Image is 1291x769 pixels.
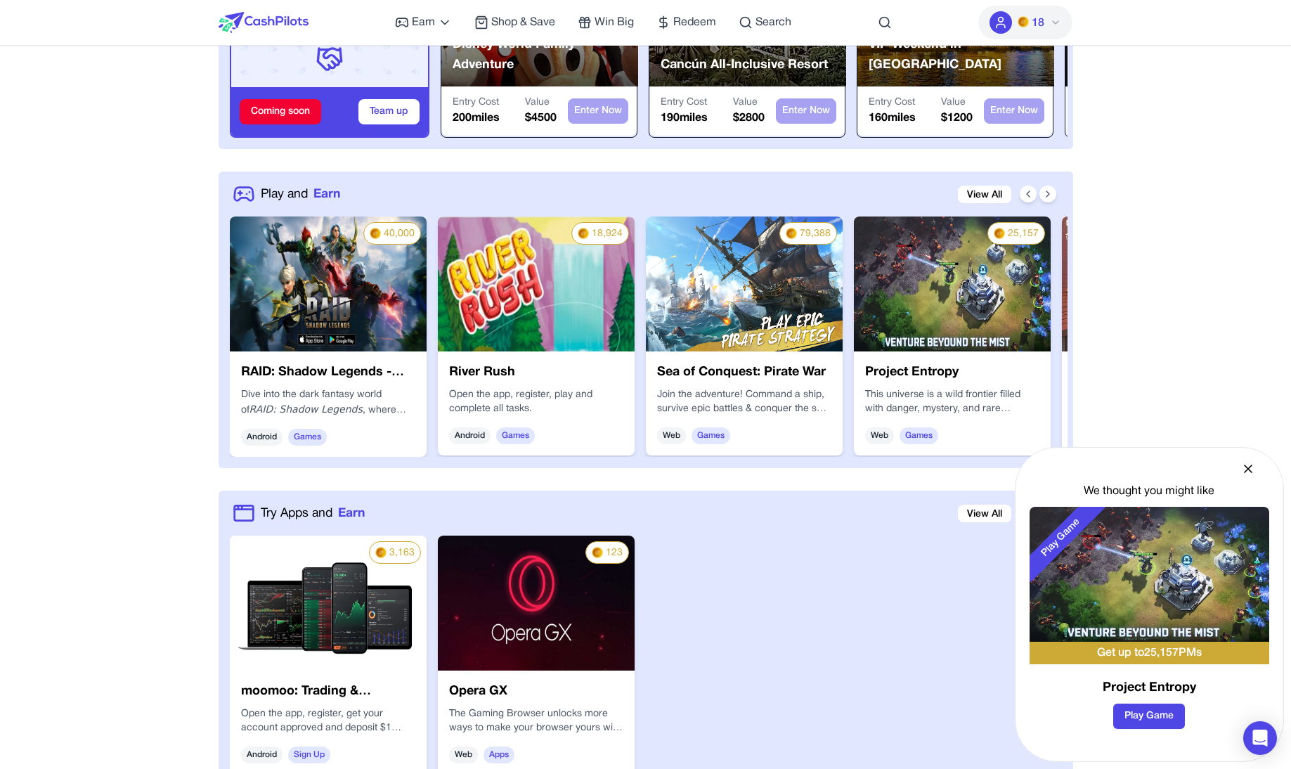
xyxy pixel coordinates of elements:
[578,14,634,31] a: Win Big
[412,14,435,31] span: Earn
[240,99,321,124] div: Coming soon
[358,99,420,124] button: Team up
[453,110,500,127] p: 200 miles
[484,747,514,763] span: Apps
[241,707,415,735] p: Open the app, register, get your account approved and deposit $1 using a valid credit card. The f...
[525,110,557,127] p: $ 4500
[661,55,828,75] p: Cancún All-Inclusive Resort
[449,682,623,702] h3: Opera GX
[869,34,1054,76] p: VIP Weekend in [GEOGRAPHIC_DATA]
[865,427,894,444] span: Web
[438,536,635,671] img: 87ef8a01-ce4a-4a8e-a49b-e11f102f1b08.webp
[739,14,791,31] a: Search
[592,547,603,558] img: PMs
[453,34,638,76] p: Disney World Family Adventure
[657,363,831,382] h3: Sea of Conquest: Pirate War
[958,505,1011,522] a: View All
[692,427,730,444] span: Games
[491,14,555,31] span: Shop & Save
[261,504,365,522] a: Try Apps andEarn
[1030,678,1269,698] h3: Project Entropy
[261,185,340,203] a: Play andEarn
[1030,483,1269,500] div: We thought you might like
[786,228,797,239] img: PMs
[1030,507,1269,642] img: Project Entropy
[592,227,623,241] span: 18,924
[755,14,791,31] span: Search
[230,217,427,351] img: nRLw6yM7nDBu.webp
[978,6,1072,39] button: PMs18
[568,98,628,124] button: Enter Now
[241,747,283,763] span: Android
[249,403,363,415] em: RAID: Shadow Legends
[656,14,716,31] a: Redeem
[606,546,623,560] span: 123
[733,110,765,127] p: $ 2800
[1032,15,1044,32] span: 18
[869,110,916,127] p: 160 miles
[673,14,716,31] span: Redeem
[449,363,623,382] h3: River Rush
[449,707,623,735] p: The Gaming Browser unlocks more ways to make your browser yours with deeper personalization and a...
[219,12,309,33] img: CashPilots Logo
[375,547,387,558] img: PMs
[261,185,308,203] span: Play and
[449,388,623,416] div: Open the app, register, play and complete all tasks.
[474,14,555,31] a: Shop & Save
[1113,704,1185,729] button: Play Game
[525,96,557,110] p: Value
[449,427,491,444] span: Android
[941,96,973,110] p: Value
[661,110,708,127] p: 190 miles
[941,110,973,127] p: $ 1200
[438,217,635,351] img: cd3c5e61-d88c-4c75-8e93-19b3db76cddd.webp
[384,227,415,241] span: 40,000
[389,546,415,560] span: 3,163
[1243,721,1277,755] div: Open Intercom Messenger
[1030,642,1269,664] div: Get up to 25,157 PMs
[453,96,500,110] p: Entry Cost
[900,427,938,444] span: Games
[869,96,916,110] p: Entry Cost
[578,228,589,239] img: PMs
[595,14,634,31] span: Win Big
[800,227,831,241] span: 79,388
[1062,217,1259,351] img: 46a43527-fab0-49c9-8ed1-17a9e39951a8.jpeg
[496,427,535,444] span: Games
[241,429,283,446] span: Android
[241,363,415,382] h3: RAID: Shadow Legends - Android
[646,217,843,351] img: 75fe42d1-c1a6-4a8c-8630-7b3dc285bdf3.jpg
[733,96,765,110] p: Value
[313,185,340,203] span: Earn
[865,363,1039,382] h3: Project Entropy
[661,96,708,110] p: Entry Cost
[241,388,415,418] p: Dive into the dark fantasy world of , where every decision shapes your legendary journey.
[338,504,365,522] span: Earn
[395,14,452,31] a: Earn
[776,98,836,124] button: Enter Now
[657,388,831,416] p: Join the adventure! Command a ship, survive epic battles & conquer the sea in this RPG strategy g...
[958,186,1011,203] a: View All
[288,747,330,763] span: Sign Up
[230,536,427,671] img: 7c352bea-18c7-4f77-ab33-4bc671990539.webp
[1017,493,1105,582] div: Play Game
[1008,227,1039,241] span: 25,157
[370,228,381,239] img: PMs
[449,747,478,763] span: Web
[241,682,415,702] h3: moomoo: Trading & Investing
[261,504,332,522] span: Try Apps and
[1018,16,1029,27] img: PMs
[657,427,686,444] span: Web
[984,98,1044,124] button: Enter Now
[854,217,1051,351] img: 1e684bf2-8f9d-4108-9317-d9ed0cf0d127.webp
[865,388,1039,416] p: This universe is a wild frontier filled with danger, mystery, and rare resources critical to huma...
[994,228,1005,239] img: PMs
[288,429,327,446] span: Games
